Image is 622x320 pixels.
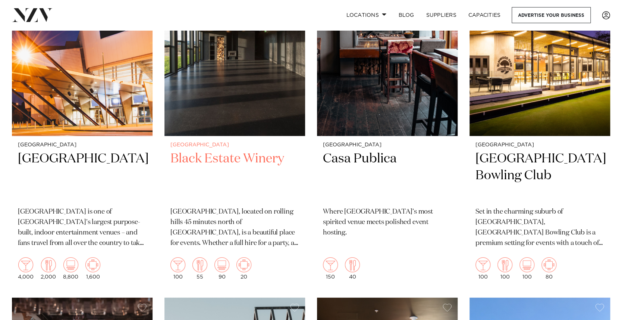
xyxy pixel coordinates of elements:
[497,257,512,272] img: dining.png
[18,207,147,249] p: [GEOGRAPHIC_DATA] is one of [GEOGRAPHIC_DATA]'s largest purpose-built, indoor entertainment venue...
[519,257,534,280] div: 100
[41,257,56,272] img: dining.png
[63,257,78,280] div: 8,800
[475,257,490,272] img: cocktail.png
[170,142,299,148] small: [GEOGRAPHIC_DATA]
[519,257,534,272] img: theatre.png
[345,257,360,272] img: dining.png
[236,257,251,280] div: 20
[85,257,100,272] img: meeting.png
[475,142,604,148] small: [GEOGRAPHIC_DATA]
[340,7,392,23] a: Locations
[541,257,556,280] div: 80
[18,257,34,280] div: 4,000
[170,257,185,272] img: cocktail.png
[18,257,33,272] img: cocktail.png
[541,257,556,272] img: meeting.png
[323,142,452,148] small: [GEOGRAPHIC_DATA]
[475,150,604,201] h2: [GEOGRAPHIC_DATA] Bowling Club
[475,207,604,249] p: Set in the charming suburb of [GEOGRAPHIC_DATA], [GEOGRAPHIC_DATA] Bowling Club is a premium sett...
[214,257,229,280] div: 90
[236,257,251,272] img: meeting.png
[214,257,229,272] img: theatre.png
[462,7,507,23] a: Capacities
[323,150,452,201] h2: Casa Publica
[392,7,420,23] a: BLOG
[63,257,78,272] img: theatre.png
[18,142,147,148] small: [GEOGRAPHIC_DATA]
[12,8,53,22] img: nzv-logo.png
[497,257,512,280] div: 100
[85,257,100,280] div: 1,600
[192,257,207,272] img: dining.png
[323,257,338,272] img: cocktail.png
[192,257,207,280] div: 55
[345,257,360,280] div: 40
[323,207,452,238] p: Where [GEOGRAPHIC_DATA]’s most spirited venue meets polished event hosting.
[170,207,299,249] p: [GEOGRAPHIC_DATA], located on rolling hills 45 minutes north of [GEOGRAPHIC_DATA], is a beautiful...
[170,257,185,280] div: 100
[420,7,462,23] a: SUPPLIERS
[41,257,56,280] div: 2,000
[323,257,338,280] div: 150
[18,150,147,201] h2: [GEOGRAPHIC_DATA]
[512,7,591,23] a: Advertise your business
[170,150,299,201] h2: Black Estate Winery
[475,257,490,280] div: 100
